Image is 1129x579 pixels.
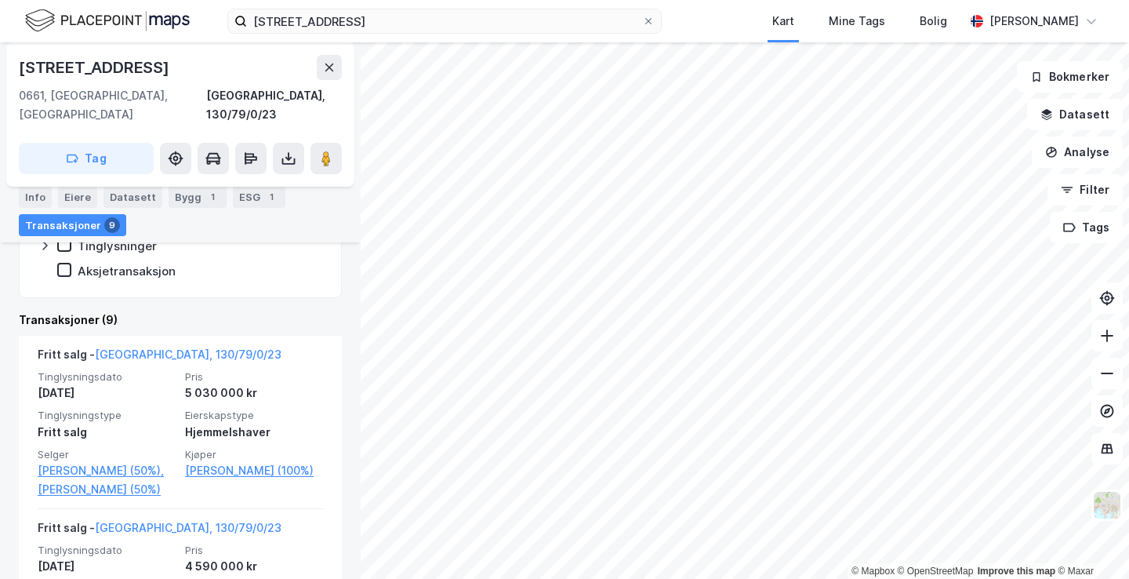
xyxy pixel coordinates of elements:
a: [GEOGRAPHIC_DATA], 130/79/0/23 [95,521,281,534]
div: Transaksjoner (9) [19,311,342,330]
span: Eierskapstype [185,409,323,422]
div: Bygg [169,186,227,208]
input: Søk på adresse, matrikkel, gårdeiere, leietakere eller personer [247,9,642,33]
div: ESG [233,186,285,208]
img: logo.f888ab2527a4732fd821a326f86c7f29.svg [25,7,190,35]
a: [GEOGRAPHIC_DATA], 130/79/0/23 [95,348,281,361]
div: Fritt salg [38,423,176,442]
div: 1 [205,189,220,205]
div: Fritt salg - [38,519,281,544]
div: 1 [263,189,279,205]
div: 4 590 000 kr [185,557,323,576]
div: 5 030 000 kr [185,384,323,402]
div: Datasett [103,186,162,208]
button: Analyse [1032,137,1123,168]
div: Bolig [920,12,947,31]
span: Pris [185,370,323,384]
div: [PERSON_NAME] [989,12,1079,31]
a: Improve this map [978,566,1055,577]
div: 9 [104,217,120,233]
div: [DATE] [38,557,176,576]
span: Selger [38,448,176,461]
span: Tinglysningsdato [38,370,176,384]
a: [PERSON_NAME] (50%) [38,480,176,499]
div: Mine Tags [829,12,885,31]
div: Tinglysninger [78,239,157,253]
img: Z [1092,490,1122,520]
a: Mapbox [851,566,895,577]
a: OpenStreetMap [898,566,974,577]
iframe: Chat Widget [1051,504,1129,579]
button: Filter [1047,174,1123,206]
div: Aksjetransaksjon [78,264,176,279]
div: Fritt salg - [38,345,281,370]
a: [PERSON_NAME] (100%) [185,461,323,480]
div: Hjemmelshaver [185,423,323,442]
button: Datasett [1027,99,1123,130]
div: Eiere [58,186,97,208]
span: Tinglysningsdato [38,544,176,557]
div: [STREET_ADDRESS] [19,55,172,80]
a: [PERSON_NAME] (50%), [38,461,176,480]
span: Tinglysningstype [38,409,176,422]
button: Tag [19,143,154,174]
span: Kjøper [185,448,323,461]
div: Transaksjoner [19,214,126,236]
div: Info [19,186,52,208]
span: Pris [185,544,323,557]
div: 0661, [GEOGRAPHIC_DATA], [GEOGRAPHIC_DATA] [19,86,206,124]
div: Kart [772,12,794,31]
div: [DATE] [38,384,176,402]
button: Bokmerker [1017,61,1123,93]
div: [GEOGRAPHIC_DATA], 130/79/0/23 [206,86,342,124]
button: Tags [1050,212,1123,243]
